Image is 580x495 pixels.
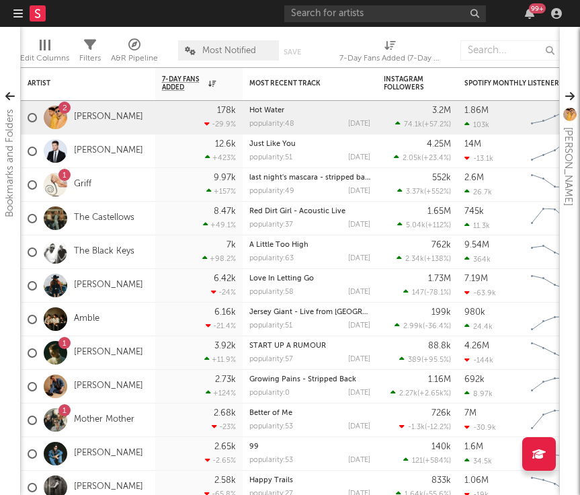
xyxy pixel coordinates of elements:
[202,46,256,55] span: Most Notified
[425,457,449,465] span: +584 %
[399,355,451,364] div: ( )
[560,127,576,206] div: [PERSON_NAME]
[395,120,451,128] div: ( )
[74,112,143,123] a: [PERSON_NAME]
[397,187,451,196] div: ( )
[74,381,143,392] a: [PERSON_NAME]
[390,389,451,397] div: ( )
[431,409,451,418] div: 726k
[249,120,294,128] div: popularity: 48
[217,106,236,115] div: 178k
[464,255,491,264] div: 364k
[460,40,561,61] input: Search...
[205,456,236,465] div: -2.65 %
[427,140,451,149] div: 4.25M
[395,321,451,330] div: ( )
[214,207,236,216] div: 8.47k
[249,410,292,417] a: Better of Me
[249,342,326,350] a: START UP A RUMOUR
[348,457,370,464] div: [DATE]
[348,221,370,229] div: [DATE]
[431,443,451,451] div: 140k
[426,256,449,263] span: +138 %
[74,246,134,258] a: The Black Keys
[408,356,421,364] span: 389
[249,174,370,182] div: last night's mascara - stripped back version
[399,390,417,397] span: 2.27k
[428,375,451,384] div: 1.16M
[249,356,293,363] div: popularity: 57
[214,174,236,182] div: 9.97k
[249,255,294,262] div: popularity: 63
[423,356,449,364] span: +95.5 %
[204,355,236,364] div: +11.9 %
[74,313,99,325] a: Amble
[464,423,496,432] div: -30.9k
[464,274,488,283] div: 7.19M
[212,422,236,431] div: -23 %
[428,342,451,350] div: 88.8k
[79,34,101,73] div: Filters
[249,457,293,464] div: popularity: 53
[423,155,449,162] span: +23.4 %
[214,342,236,350] div: 3.92k
[249,174,401,182] a: last night's mascara - stripped back version
[428,274,451,283] div: 1.73M
[431,308,451,317] div: 199k
[249,322,292,330] div: popularity: 51
[412,289,424,297] span: 147
[525,8,534,19] button: 99+
[464,207,484,216] div: 745k
[111,50,158,67] div: A&R Pipeline
[214,274,236,283] div: 6.42k
[215,375,236,384] div: 2.73k
[74,213,134,224] a: The Castellows
[348,423,370,430] div: [DATE]
[211,288,236,297] div: -24 %
[339,34,440,73] div: 7-Day Fans Added (7-Day Fans Added)
[464,457,492,465] div: 34.5k
[74,145,143,157] a: [PERSON_NAME]
[203,221,236,229] div: +49.1 %
[249,309,370,316] div: Jersey Giant - Live from Dublin
[74,280,143,291] a: [PERSON_NAME]
[249,443,370,451] div: 99
[464,120,489,129] div: 103k
[74,448,143,459] a: [PERSON_NAME]
[249,79,350,87] div: Most Recent Track
[111,34,158,73] div: A&R Pipeline
[249,423,293,430] div: popularity: 53
[424,121,449,128] span: +57.2 %
[348,255,370,262] div: [DATE]
[74,482,143,493] a: [PERSON_NAME]
[426,188,449,196] span: +552 %
[79,50,101,67] div: Filters
[464,221,490,230] div: 11.3k
[427,424,449,431] span: -12.2 %
[205,153,236,162] div: +423 %
[249,342,370,350] div: START UP A RUMOUR
[348,188,370,195] div: [DATE]
[432,174,451,182] div: 552k
[464,409,477,418] div: 7M
[226,241,236,250] div: 7k
[412,457,423,465] span: 121
[249,275,314,282] a: Love In Letting Go
[397,254,451,263] div: ( )
[397,221,451,229] div: ( )
[249,477,293,484] a: Happy Trails
[249,275,370,282] div: Love In Letting Go
[249,221,293,229] div: popularity: 37
[249,410,370,417] div: Better of Me
[20,34,69,73] div: Edit Columns
[214,476,236,485] div: 2.58k
[406,188,424,196] span: 3.37k
[249,241,370,249] div: A Little Too High
[348,389,370,397] div: [DATE]
[394,153,451,162] div: ( )
[249,208,370,215] div: Red Dirt Girl - Acoustic Live
[464,289,496,297] div: -63.9k
[464,342,489,350] div: 4.26M
[464,476,489,485] div: 1.06M
[403,155,421,162] span: 2.05k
